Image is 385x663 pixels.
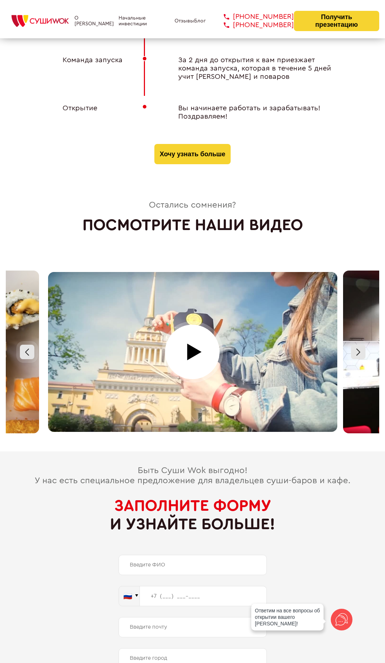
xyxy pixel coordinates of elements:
button: Получить презентацию [294,11,379,31]
a: Блог [194,18,206,24]
h2: и узнайте больше! [6,497,379,533]
a: Начальные инвестиции [119,15,175,27]
div: Ответим на все вопросы об открытии вашего [PERSON_NAME]! [251,604,324,630]
span: Заполните форму [114,498,271,514]
div: Команда запуска [48,56,128,81]
span: Быть Суши Wok выгодно! У нас есть специальное предложение для владельцев суши-баров и кафе. [35,466,350,485]
h2: Посмотрите наши видео [6,216,379,234]
input: Введите ФИО [119,555,267,575]
div: Вы начинаете работать и зарабатывать! Поздравляем! [164,104,337,121]
a: Отзывы [175,18,194,24]
div: Открытие [48,104,128,121]
a: [PHONE_NUMBER] [213,21,294,29]
div: За 2 дня до открытия к вам приезжает команда запуска, которая в течение 5 дней учит [PERSON_NAME]... [164,56,337,81]
a: О [PERSON_NAME] [74,15,119,27]
span: Остались сомнения? [6,200,379,211]
img: СУШИWOK [6,13,74,29]
button: Хочу узнать больше [154,144,231,164]
input: Введите почту [119,617,267,637]
input: +7 (___) ___-____ [140,586,267,606]
a: [PHONE_NUMBER] [213,13,294,21]
button: 🇷🇺 [119,586,140,606]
